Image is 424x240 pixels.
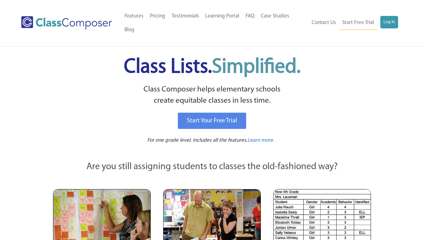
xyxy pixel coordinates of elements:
a: Case Studies [258,9,292,23]
nav: Header Menu [307,16,398,30]
a: Blog [121,23,138,37]
a: Learn more. [247,137,274,144]
p: Are you still assigning students to classes the old-fashioned way? [53,160,371,174]
a: Learning Portal [202,9,242,23]
span: Class Lists. [124,57,300,77]
a: Start Your Free Trial [178,113,246,129]
p: Class Composer helps elementary schools create equitable classes in less time. [52,84,372,107]
a: Start Free Trial [339,16,377,30]
span: Start Your Free Trial [187,118,237,124]
img: Class Composer [21,16,112,30]
a: Pricing [147,9,168,23]
a: Contact Us [309,16,339,30]
a: Log In [380,16,398,28]
a: Testimonials [168,9,202,23]
a: Features [121,9,147,23]
span: For one grade level. Includes all the features. [147,138,247,143]
span: Learn more. [247,138,274,143]
nav: Header Menu [121,9,308,37]
span: Simplified. [212,57,300,77]
a: FAQ [242,9,258,23]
